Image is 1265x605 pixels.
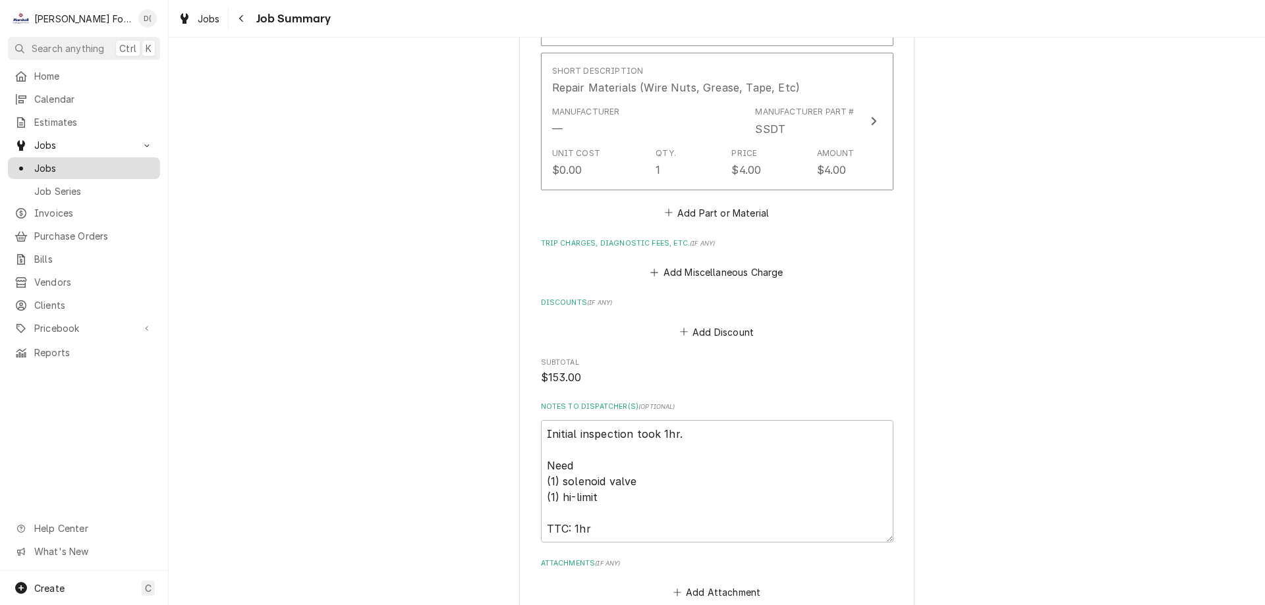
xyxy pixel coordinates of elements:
[34,321,134,335] span: Pricebook
[541,53,893,190] button: Update Line Item
[552,147,600,159] div: Unit Cost
[252,10,331,28] span: Job Summary
[755,106,854,118] div: Manufacturer Part #
[817,162,847,178] div: $4.00
[8,317,160,339] a: Go to Pricebook
[173,8,225,30] a: Jobs
[12,9,30,28] div: M
[731,147,757,159] div: Price
[34,69,154,83] span: Home
[8,225,160,247] a: Purchase Orders
[638,403,675,410] span: ( optional )
[34,184,154,198] span: Job Series
[552,106,620,136] div: Manufacturer
[541,558,893,602] div: Attachments
[8,180,160,202] a: Job Series
[656,162,660,178] div: 1
[541,298,893,341] div: Discounts
[119,41,136,55] span: Ctrl
[8,342,160,363] a: Reports
[34,583,65,594] span: Create
[32,41,104,55] span: Search anything
[34,206,154,220] span: Invoices
[755,121,785,137] div: Part Number
[541,402,893,412] label: Notes to Dispatcher(s)
[541,558,893,569] label: Attachments
[677,323,756,341] button: Add Discount
[731,162,761,178] div: $4.00
[8,540,160,562] a: Go to What's New
[541,238,893,249] label: Trip Charges, Diagnostic Fees, etc.
[34,298,154,312] span: Clients
[541,402,893,542] div: Notes to Dispatcher(s)
[817,147,855,159] div: Amount
[656,147,676,159] div: Qty.
[552,162,582,178] div: $0.00
[755,106,854,136] div: Part Number
[8,65,160,87] a: Home
[198,12,220,26] span: Jobs
[231,8,252,29] button: Navigate back
[34,138,134,152] span: Jobs
[8,111,160,133] a: Estimates
[34,229,154,243] span: Purchase Orders
[34,275,154,289] span: Vendors
[541,370,893,386] span: Subtotal
[138,9,157,28] div: Derek Testa (81)'s Avatar
[8,202,160,224] a: Invoices
[552,65,644,77] div: Short Description
[145,581,152,595] span: C
[648,263,785,282] button: Add Miscellaneous Charge
[541,371,582,384] span: $153.00
[671,583,763,602] button: Add Attachment
[34,161,154,175] span: Jobs
[138,9,157,28] div: D(
[595,560,620,567] span: ( if any )
[552,106,620,118] div: Manufacturer
[34,12,131,26] div: [PERSON_NAME] Food Equipment Service
[541,298,893,308] label: Discounts
[34,115,154,129] span: Estimates
[8,517,160,539] a: Go to Help Center
[541,238,893,282] div: Trip Charges, Diagnostic Fees, etc.
[541,357,893,368] span: Subtotal
[8,37,160,60] button: Search anythingCtrlK
[8,271,160,293] a: Vendors
[662,203,771,222] button: Add Part or Material
[552,121,563,137] div: Manufacturer
[8,248,160,270] a: Bills
[34,252,154,266] span: Bills
[541,420,893,542] textarea: Initial inspection took 1hr. Need (1) solenoid valve (1) hi-limit TTC: 1hr
[34,92,154,106] span: Calendar
[146,41,152,55] span: K
[552,80,801,95] div: Repair Materials (Wire Nuts, Grease, Tape, Etc)
[690,240,715,247] span: ( if any )
[12,9,30,28] div: Marshall Food Equipment Service's Avatar
[8,88,160,110] a: Calendar
[34,544,152,558] span: What's New
[8,294,160,316] a: Clients
[541,357,893,386] div: Subtotal
[587,299,612,306] span: ( if any )
[8,134,160,156] a: Go to Jobs
[34,346,154,359] span: Reports
[34,521,152,535] span: Help Center
[8,157,160,179] a: Jobs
